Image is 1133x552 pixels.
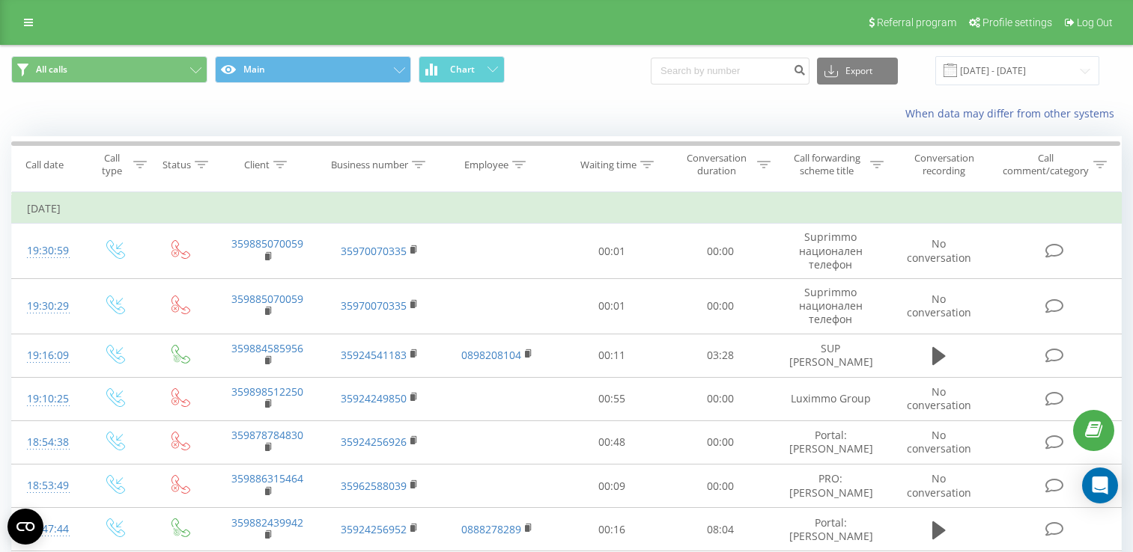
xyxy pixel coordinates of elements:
a: 0888278289 [461,522,521,536]
td: 00:48 [558,420,666,464]
td: 00:01 [558,224,666,279]
a: 359878784830 [231,428,303,442]
a: 35924541183 [341,348,407,362]
td: Suprimmo национален телефон [774,278,887,334]
a: 35924256952 [341,522,407,536]
td: 00:00 [666,224,774,279]
div: Status [162,159,191,171]
td: [DATE] [12,194,1122,224]
span: All calls [36,64,67,76]
td: 08:04 [666,508,774,551]
a: 35962588039 [341,479,407,493]
div: 19:10:25 [27,384,66,414]
div: Call comment/category [1002,152,1090,177]
div: 18:53:49 [27,471,66,500]
a: 35924256926 [341,435,407,449]
span: No conversation [907,471,971,499]
a: When data may differ from other systems [905,106,1122,120]
td: 00:00 [666,464,774,508]
div: 18:47:44 [27,515,66,544]
a: 359885070059 [231,236,303,251]
td: 00:00 [666,420,774,464]
span: Profile settings [982,16,1052,28]
div: Waiting time [580,159,637,171]
button: Chart [419,56,505,83]
div: Call forwarding scheme title [788,152,866,177]
td: Suprimmo национален телефон [774,224,887,279]
div: 19:16:09 [27,341,66,370]
div: Call date [25,159,64,171]
span: No conversation [907,292,971,319]
td: 03:28 [666,334,774,377]
span: Referral program [877,16,956,28]
button: All calls [11,56,207,83]
td: Portal: [PERSON_NAME] [774,508,887,551]
td: Portal: [PERSON_NAME] [774,420,887,464]
div: Conversation recording [901,152,988,177]
span: Log Out [1077,16,1113,28]
td: 00:55 [558,377,666,420]
div: Employee [464,159,508,171]
a: 35970070335 [341,298,407,313]
td: 00:01 [558,278,666,334]
a: 359884585956 [231,341,303,355]
div: 19:30:29 [27,292,66,321]
td: PRO: [PERSON_NAME] [774,464,887,508]
a: 35924249850 [341,391,407,405]
td: 00:00 [666,278,774,334]
td: 00:16 [558,508,666,551]
a: 359882439942 [231,515,303,530]
a: 359886315464 [231,471,303,485]
div: Call type [94,152,130,177]
div: Conversation duration [679,152,753,177]
div: Open Intercom Messenger [1082,467,1118,503]
button: Main [215,56,411,83]
div: 19:30:59 [27,236,66,266]
button: Open CMP widget [7,509,43,545]
a: 359898512250 [231,384,303,399]
td: 00:00 [666,377,774,420]
input: Search by number [651,58,809,85]
div: 18:54:38 [27,428,66,457]
span: No conversation [907,384,971,412]
span: Chart [450,64,475,75]
a: 359885070059 [231,292,303,306]
a: 0898208104 [461,348,521,362]
div: Client [244,159,270,171]
td: SUP [PERSON_NAME] [774,334,887,377]
span: No conversation [907,236,971,264]
span: No conversation [907,428,971,456]
td: 00:11 [558,334,666,377]
a: 35970070335 [341,244,407,258]
td: Luximmo Group [774,377,887,420]
td: 00:09 [558,464,666,508]
div: Business number [331,159,408,171]
button: Export [817,58,898,85]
